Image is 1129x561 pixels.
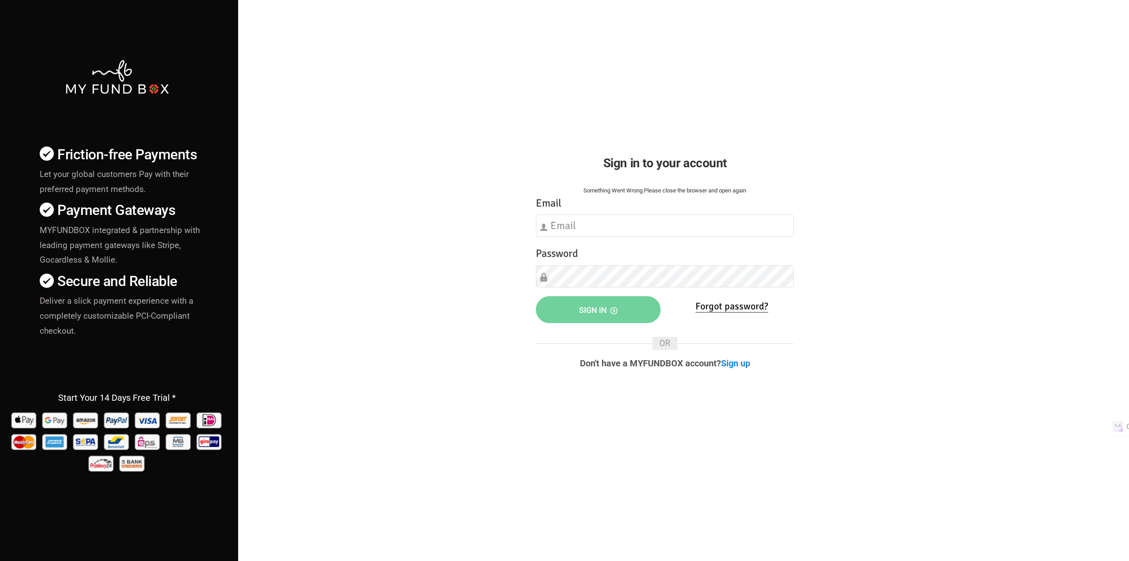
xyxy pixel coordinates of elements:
[103,431,131,452] img: Bancontact Pay
[134,409,162,431] img: Visa
[41,409,70,431] img: Google Pay
[536,359,794,368] p: Don't have a MYFUNDBOX account?
[195,409,224,431] img: Ideal Pay
[164,431,193,452] img: mb Pay
[10,409,39,431] img: Apple Pay
[118,452,147,474] img: banktransfer
[536,195,561,211] label: Email
[536,245,578,262] label: Password
[10,431,39,452] img: Mastercard Pay
[579,305,617,315] span: Sign in
[40,169,189,194] span: Let your global customers Pay with their preferred payment methods.
[40,144,203,166] h4: Friction-free Payments
[40,225,200,265] span: MYFUNDBOX integrated & partnership with leading payment gateways like Stripe, Gocardless & Mollie.
[695,300,768,313] a: Forgot password?
[536,296,661,323] button: Sign in
[536,154,794,173] h2: Sign in to your account
[40,271,203,292] h4: Secure and Reliable
[195,431,224,452] img: giropay
[87,452,116,474] img: p24 Pay
[652,337,677,350] span: OR
[536,215,794,237] input: Email
[536,186,794,195] div: Something Went Wrong.Please close the browser and open again
[40,200,203,221] h4: Payment Gateways
[40,296,193,336] span: Deliver a slick payment experience with a completely customizable PCI-Compliant checkout.
[721,358,750,369] a: Sign up
[103,409,131,431] img: Paypal
[41,431,70,452] img: american_express Pay
[134,431,162,452] img: EPS Pay
[64,59,170,95] img: mfbwhite.png
[72,409,101,431] img: Amazon
[72,431,101,452] img: sepa Pay
[164,409,193,431] img: Sofort Pay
